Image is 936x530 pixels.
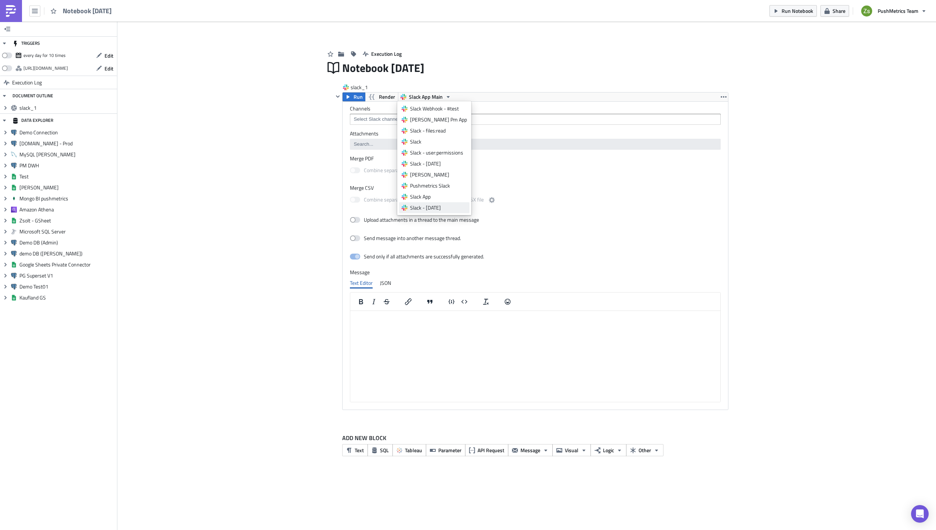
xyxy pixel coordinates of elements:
span: Run [354,92,363,101]
button: Run [343,92,365,101]
button: Share [820,5,849,17]
button: Blockquote [424,297,436,307]
label: Channels [350,105,721,112]
span: Demo Connection [19,129,115,136]
span: Parameter [438,446,461,454]
div: DOCUMENT OUTLINE [12,89,53,102]
div: [PERSON_NAME] Pm App [410,116,467,123]
button: Emojis [501,297,514,307]
button: Run Notebook [769,5,817,17]
div: Open Intercom Messenger [911,505,929,523]
button: Italic [368,297,380,307]
span: Mongo BI pushmetrics [19,195,115,202]
span: Message [520,446,540,454]
img: Avatar [860,5,873,17]
label: Attachments [350,130,721,137]
div: JSON [380,277,391,288]
span: Zsolt - GSheet [19,217,115,224]
span: Run Notebook [782,7,813,15]
button: Render [365,92,398,101]
span: Demo Test01 [19,283,115,290]
iframe: Rich Text Area [350,311,720,402]
button: Other [626,444,663,456]
div: Pushmetrics Slack [410,182,467,189]
span: Execution Log [371,50,402,58]
span: Notebook [DATE] [63,7,112,15]
div: Text Editor [350,277,373,288]
button: Message [508,444,553,456]
button: Execution Log [359,48,405,59]
span: Text [355,446,364,454]
label: Message [350,269,721,276]
div: every day for 10 times [23,50,66,61]
div: Slack - [DATE] [410,160,467,167]
span: Execution Log [12,76,42,89]
span: slack_1 [19,105,115,111]
span: Microsoft SQL Server [19,228,115,235]
div: Slack Webhook - #test [410,105,467,112]
label: Send message into another message thread. [350,235,462,242]
span: Slack App Main [409,92,443,101]
span: MySQL [PERSON_NAME] [19,151,115,158]
span: Render [379,92,395,101]
button: Tableau [392,444,426,456]
div: DATA EXPLORER [12,114,53,127]
div: Slack - user:permissions [410,149,467,156]
button: Hide content [333,92,342,101]
span: PG Superset V1 [19,272,115,279]
span: Share [833,7,845,15]
button: Logic [591,444,626,456]
span: Logic [603,446,614,454]
button: Edit [92,63,117,74]
button: Clear formatting [480,297,492,307]
span: PushMetrics Team [878,7,918,15]
span: demo DB ([PERSON_NAME]) [19,250,115,257]
span: SQL [380,446,389,454]
span: Notebook [DATE] [342,61,425,75]
label: Upload attachments in a thread to the main message [350,217,479,223]
div: Slack - [DATE] [410,204,467,211]
button: Text [342,444,368,456]
span: Test [19,173,115,180]
span: slack_1 [351,84,380,91]
div: [PERSON_NAME] [410,171,467,178]
button: Bold [355,297,367,307]
label: ADD NEW BLOCK [342,433,728,442]
div: Slack - files:read [410,127,467,134]
button: Insert/edit link [402,297,414,307]
button: SQL [368,444,393,456]
button: Insert code block [458,297,471,307]
span: [PERSON_NAME] [19,184,115,191]
div: Slack App [410,193,467,200]
span: Kaufland GS [19,294,115,301]
span: API Request [478,446,504,454]
span: Edit [105,52,113,59]
span: Google Sheets Private Connector [19,261,115,268]
button: Slack App Main [398,92,454,101]
button: Parameter [426,444,465,456]
span: Amazon Athena [19,206,115,213]
button: API Request [465,444,508,456]
button: Insert code line [445,297,458,307]
span: Edit [105,65,113,72]
div: https://pushmetrics.io/api/v1/report/GKlBq3xLe0/webhook?token=114366f357da473fa4459a9ea4c6ffb7 [23,63,68,74]
span: Demo DB (Admin) [19,239,115,246]
span: Visual [565,446,578,454]
button: Edit [92,50,117,61]
span: [DOMAIN_NAME] - Prod [19,140,115,147]
button: Visual [552,444,591,456]
span: Tableau [405,446,422,454]
label: Merge PDF [350,155,721,162]
label: Combine separate CSV and XLSX files into one XLSX file [350,196,496,205]
input: Select Slack channel [352,116,718,123]
button: PushMetrics Team [857,3,930,19]
label: Combine separate PDF files into one [350,166,454,175]
div: Send only if all attachments are successfully generated. [364,253,484,260]
button: Strikethrough [380,297,393,307]
div: Slack [410,138,467,145]
input: Search... [352,141,718,148]
label: Merge CSV [350,185,721,191]
button: Combine separate CSV and XLSX files into one XLSX file [487,196,496,204]
div: TRIGGERS [12,37,40,50]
